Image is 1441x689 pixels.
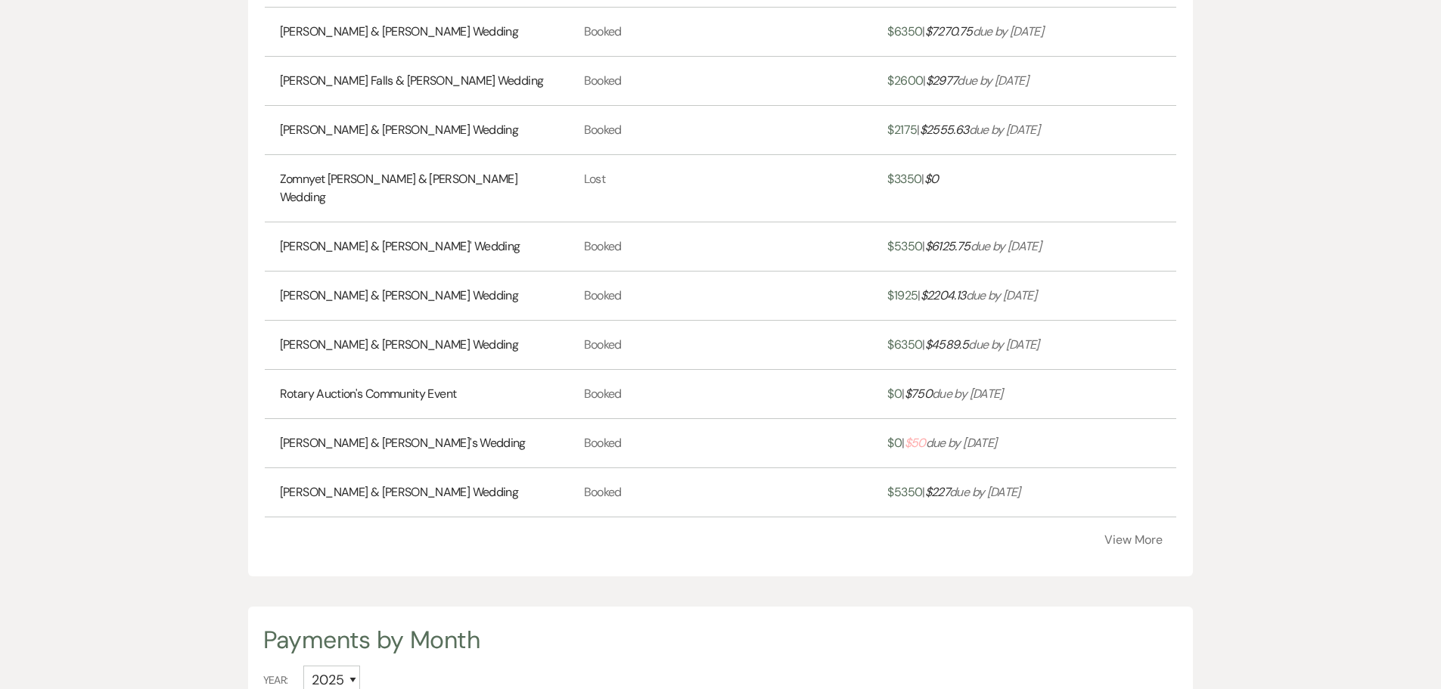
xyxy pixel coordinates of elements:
[905,386,932,402] span: $ 750
[280,23,518,41] a: [PERSON_NAME] & [PERSON_NAME] Wedding
[925,337,969,352] span: $ 4589.5
[1104,534,1163,546] button: View More
[921,287,966,303] span: $ 2204.13
[905,435,997,451] i: due by [DATE]
[569,370,873,419] td: Booked
[926,73,1029,88] i: due by [DATE]
[569,321,873,370] td: Booked
[280,483,518,501] a: [PERSON_NAME] & [PERSON_NAME] Wedding
[925,23,973,39] span: $ 7270.75
[925,484,949,500] span: $ 227
[887,237,1041,256] a: $5350|$6125.75due by [DATE]
[887,336,1039,354] a: $6350|$4589.5due by [DATE]
[887,337,922,352] span: $ 6350
[280,287,518,305] a: [PERSON_NAME] & [PERSON_NAME] Wedding
[569,468,873,517] td: Booked
[280,385,457,403] a: Rotary Auction's Community Event
[887,483,1020,501] a: $5350|$227due by [DATE]
[905,435,926,451] span: $ 50
[887,435,902,451] span: $ 0
[569,106,873,155] td: Booked
[925,337,1039,352] i: due by [DATE]
[263,672,288,688] span: Year:
[569,57,873,106] td: Booked
[280,237,520,256] a: [PERSON_NAME] & [PERSON_NAME]' Wedding
[905,386,1003,402] i: due by [DATE]
[925,238,971,254] span: $ 6125.75
[887,484,922,500] span: $ 5350
[280,121,518,139] a: [PERSON_NAME] & [PERSON_NAME] Wedding
[887,434,996,452] a: $0|$50due by [DATE]
[925,23,1044,39] i: due by [DATE]
[569,155,873,222] td: Lost
[925,484,1020,500] i: due by [DATE]
[263,622,1179,658] div: Payments by Month
[569,272,873,321] td: Booked
[887,121,1039,139] a: $2175|$2555.63due by [DATE]
[920,122,1040,138] i: due by [DATE]
[926,73,958,88] span: $ 2977
[887,171,921,187] span: $ 3350
[569,8,873,57] td: Booked
[887,238,922,254] span: $ 5350
[280,434,526,452] a: [PERSON_NAME] & [PERSON_NAME]'s Wedding
[280,336,518,354] a: [PERSON_NAME] & [PERSON_NAME] Wedding
[887,386,902,402] span: $ 0
[280,72,543,90] a: [PERSON_NAME] Falls & [PERSON_NAME] Wedding
[887,73,923,88] span: $ 2600
[921,287,1037,303] i: due by [DATE]
[569,419,873,468] td: Booked
[280,170,554,206] a: Zomnyet [PERSON_NAME] & [PERSON_NAME] Wedding
[887,170,938,206] a: $3350|$0
[887,23,922,39] span: $ 6350
[924,171,939,187] span: $ 0
[887,287,918,303] span: $ 1925
[887,72,1028,90] a: $2600|$2977due by [DATE]
[887,122,917,138] span: $ 2175
[887,385,1002,403] a: $0|$750due by [DATE]
[569,222,873,272] td: Booked
[920,122,969,138] span: $ 2555.63
[887,23,1043,41] a: $6350|$7270.75due by [DATE]
[925,238,1042,254] i: due by [DATE]
[887,287,1036,305] a: $1925|$2204.13due by [DATE]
